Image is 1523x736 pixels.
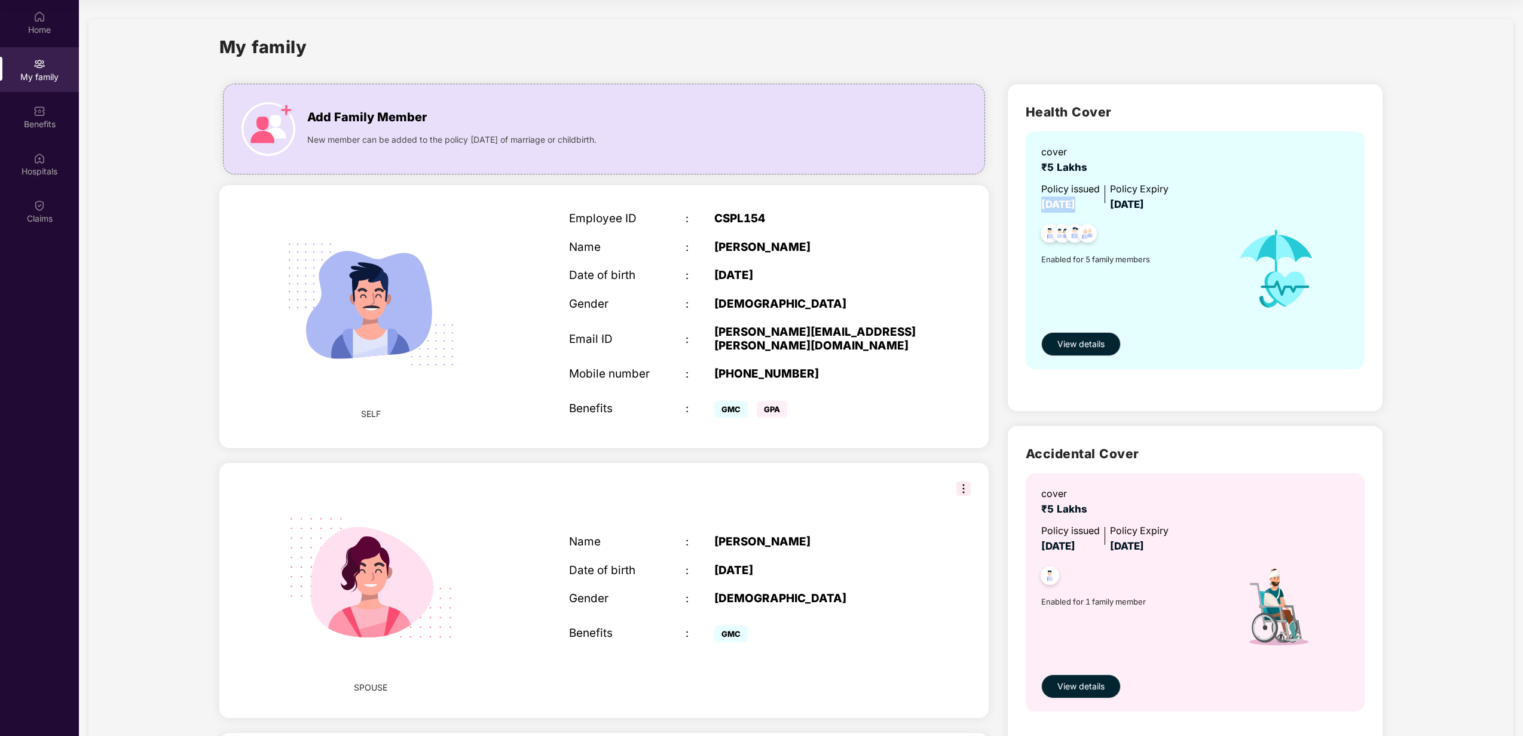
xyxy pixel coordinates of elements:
div: Mobile number [569,367,686,381]
span: [DATE] [1041,540,1075,552]
h1: My family [219,33,307,60]
span: GMC [714,401,748,418]
div: Name [569,241,686,254]
div: : [686,535,715,549]
div: Gender [569,592,686,606]
span: New member can be added to the policy [DATE] of marriage or childbirth. [307,133,597,146]
span: [DATE] [1041,198,1075,210]
div: [PERSON_NAME] [714,535,918,549]
img: svg+xml;base64,PHN2ZyBpZD0iSG9zcGl0YWxzIiB4bWxucz0iaHR0cDovL3d3dy53My5vcmcvMjAwMC9zdmciIHdpZHRoPS... [33,152,45,164]
span: Enabled for 1 family member [1041,596,1222,608]
div: Employee ID [569,212,686,226]
img: icon [1222,554,1331,668]
div: [DEMOGRAPHIC_DATA] [714,298,918,311]
span: ₹5 Lakhs [1041,161,1093,173]
img: svg+xml;base64,PHN2ZyB4bWxucz0iaHR0cDovL3d3dy53My5vcmcvMjAwMC9zdmciIHdpZHRoPSI0OC45MTUiIGhlaWdodD... [1048,220,1077,250]
img: svg+xml;base64,PHN2ZyBpZD0iSG9tZSIgeG1sbnM9Imh0dHA6Ly93d3cudzMub3JnLzIwMDAvc3ZnIiB3aWR0aD0iMjAiIG... [33,11,45,23]
img: svg+xml;base64,PHN2ZyB4bWxucz0iaHR0cDovL3d3dy53My5vcmcvMjAwMC9zdmciIHdpZHRoPSI0OC45NDMiIGhlaWdodD... [1073,220,1102,250]
div: [PERSON_NAME] [714,241,918,254]
div: [DEMOGRAPHIC_DATA] [714,592,918,606]
span: GMC [714,625,748,642]
span: [DATE] [1110,198,1144,210]
img: svg+xml;base64,PHN2ZyBpZD0iQmVuZWZpdHMiIHhtbG5zPSJodHRwOi8vd3d3LnczLm9yZy8yMDAwL3N2ZyIgd2lkdGg9Ij... [33,105,45,117]
div: : [686,564,715,578]
div: CSPL154 [714,212,918,226]
img: svg+xml;base64,PHN2ZyBpZD0iQ2xhaW0iIHhtbG5zPSJodHRwOi8vd3d3LnczLm9yZy8yMDAwL3N2ZyIgd2lkdGg9IjIwIi... [33,200,45,211]
span: Add Family Member [307,108,427,127]
button: View details [1041,332,1121,356]
div: [DATE] [714,564,918,578]
div: : [686,367,715,381]
img: svg+xml;base64,PHN2ZyB3aWR0aD0iMjAiIGhlaWdodD0iMjAiIHZpZXdCb3g9IjAgMCAyMCAyMCIgZmlsbD0ibm9uZSIgeG... [33,58,45,70]
div: : [686,627,715,640]
div: Benefits [569,627,686,640]
div: Gender [569,298,686,311]
div: Policy issued [1041,523,1100,538]
span: ₹5 Lakhs [1041,503,1093,515]
div: Date of birth [569,564,686,578]
div: cover [1041,486,1093,501]
h2: Health Cover [1026,102,1365,122]
div: [PHONE_NUMBER] [714,367,918,381]
div: Email ID [569,333,686,346]
div: : [686,592,715,606]
img: svg+xml;base64,PHN2ZyB4bWxucz0iaHR0cDovL3d3dy53My5vcmcvMjAwMC9zdmciIHdpZHRoPSIyMjQiIGhlaWdodD0iMT... [268,475,474,681]
div: [PERSON_NAME][EMAIL_ADDRESS][PERSON_NAME][DOMAIN_NAME] [714,326,918,352]
div: Date of birth [569,269,686,283]
div: Policy Expiry [1110,182,1169,197]
img: svg+xml;base64,PHN2ZyB4bWxucz0iaHR0cDovL3d3dy53My5vcmcvMjAwMC9zdmciIHdpZHRoPSIyMjQiIGhlaWdodD0iMT... [268,201,474,407]
div: : [686,241,715,254]
img: icon [241,102,295,156]
span: [DATE] [1110,540,1144,552]
div: Benefits [569,402,686,416]
img: svg+xml;base64,PHN2ZyB4bWxucz0iaHR0cDovL3d3dy53My5vcmcvMjAwMC9zdmciIHdpZHRoPSI0OC45NDMiIGhlaWdodD... [1035,563,1065,592]
img: svg+xml;base64,PHN2ZyB3aWR0aD0iMzIiIGhlaWdodD0iMzIiIHZpZXdCb3g9IjAgMCAzMiAzMiIgZmlsbD0ibm9uZSIgeG... [956,482,971,496]
span: GPA [757,401,787,418]
div: : [686,402,715,416]
div: Name [569,535,686,549]
span: SELF [361,407,381,421]
div: [DATE] [714,269,918,283]
div: : [686,298,715,311]
button: View details [1041,674,1121,698]
span: SPOUSE [354,681,387,694]
div: cover [1041,145,1093,160]
div: Policy issued [1041,182,1100,197]
span: View details [1057,338,1105,351]
img: svg+xml;base64,PHN2ZyB4bWxucz0iaHR0cDovL3d3dy53My5vcmcvMjAwMC9zdmciIHdpZHRoPSI0OC45NDMiIGhlaWdodD... [1060,220,1090,250]
h2: Accidental Cover [1026,444,1365,464]
span: View details [1057,680,1105,693]
span: Enabled for 5 family members [1041,253,1222,265]
div: : [686,333,715,346]
div: Policy Expiry [1110,523,1169,538]
div: : [686,269,715,283]
img: svg+xml;base64,PHN2ZyB4bWxucz0iaHR0cDovL3d3dy53My5vcmcvMjAwMC9zdmciIHdpZHRoPSI0OC45NDMiIGhlaWdodD... [1035,220,1065,250]
img: icon [1222,212,1331,326]
div: : [686,212,715,226]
